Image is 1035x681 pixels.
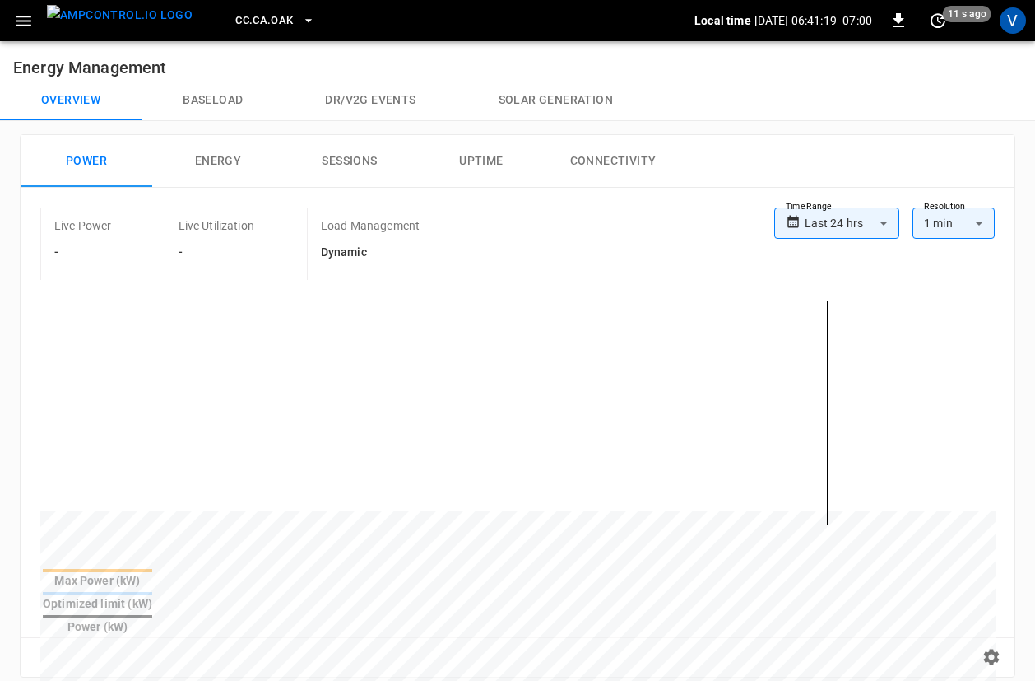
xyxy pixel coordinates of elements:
button: CC.CA.OAK [229,5,321,37]
p: Live Power [54,217,112,234]
button: Sessions [284,135,415,188]
p: [DATE] 06:41:19 -07:00 [754,12,872,29]
p: Live Utilization [179,217,254,234]
button: set refresh interval [925,7,951,34]
img: ampcontrol.io logo [47,5,193,26]
label: Resolution [924,200,965,213]
button: Energy [152,135,284,188]
button: Connectivity [547,135,679,188]
button: Dr/V2G events [284,81,457,120]
h6: - [54,244,112,262]
div: Last 24 hrs [805,208,899,239]
div: profile-icon [1000,7,1026,34]
div: 1 min [912,208,995,239]
button: Uptime [415,135,547,188]
button: Baseload [142,81,284,120]
h6: Dynamic [321,244,420,262]
label: Time Range [786,200,832,213]
button: Solar generation [457,81,654,120]
button: Power [21,135,152,188]
h6: - [179,244,254,262]
p: Local time [694,12,751,29]
span: 11 s ago [943,6,991,22]
p: Load Management [321,217,420,234]
span: CC.CA.OAK [235,12,293,30]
